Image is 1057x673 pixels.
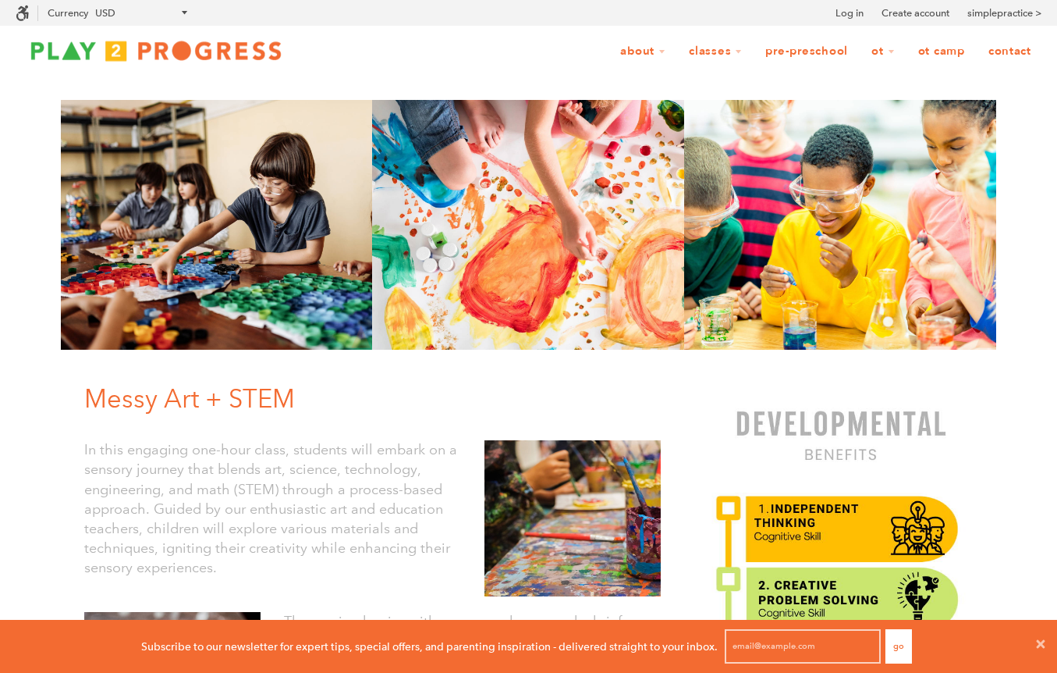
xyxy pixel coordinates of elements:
button: Go [885,629,912,664]
h1: Messy Art + STEM [84,381,673,417]
input: email@example.com [725,629,881,664]
a: Contact [978,37,1041,66]
a: About [610,37,676,66]
a: OT Camp [908,37,975,66]
a: Create account [881,5,949,21]
a: simplepractice > [967,5,1041,21]
label: Currency [48,7,88,19]
a: Classes [679,37,752,66]
a: Pre-Preschool [755,37,858,66]
img: Play2Progress logo [16,35,296,66]
a: Log in [835,5,864,21]
p: Subscribe to our newsletter for expert tips, special offers, and parenting inspiration - delivere... [141,638,718,655]
a: OT [861,37,905,66]
font: In this engaging one-hour class, students will embark on a sensory journey that blends art, scien... [84,441,457,576]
